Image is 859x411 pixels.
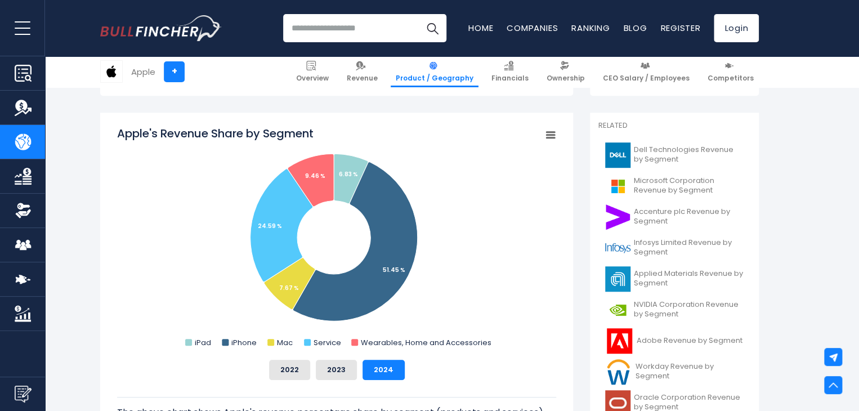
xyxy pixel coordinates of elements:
span: Accenture plc Revenue by Segment [634,207,744,226]
a: Go to homepage [100,15,221,41]
a: NVIDIA Corporation Revenue by Segment [598,294,750,325]
img: DELL logo [605,142,630,168]
a: Financials [486,56,534,87]
img: AAPL logo [101,61,122,82]
a: Login [714,14,759,42]
span: Workday Revenue by Segment [636,362,744,381]
img: MSFT logo [605,173,630,199]
a: Overview [291,56,334,87]
a: Revenue [342,56,383,87]
a: Applied Materials Revenue by Segment [598,263,750,294]
img: Bullfincher logo [100,15,222,41]
img: NVDA logo [605,297,630,323]
span: Competitors [708,74,754,83]
span: Adobe Revenue by Segment [637,336,742,346]
img: AMAT logo [605,266,630,292]
a: Companies [507,22,558,34]
span: Ownership [547,74,585,83]
a: Accenture plc Revenue by Segment [598,202,750,233]
a: Ranking [571,22,610,34]
text: Wearables, Home and Accessories [361,337,491,348]
span: NVIDIA Corporation Revenue by Segment [634,300,744,319]
img: WDAY logo [605,359,632,385]
img: ADBE logo [605,328,633,354]
span: Overview [296,74,329,83]
a: Ownership [542,56,590,87]
a: Infosys Limited Revenue by Segment [598,233,750,263]
button: 2023 [316,360,357,380]
span: Product / Geography [396,74,473,83]
a: Product / Geography [391,56,478,87]
a: Dell Technologies Revenue by Segment [598,140,750,171]
tspan: 7.67 % [279,284,299,292]
img: ACN logo [605,204,630,230]
a: Home [468,22,493,34]
a: Workday Revenue by Segment [598,356,750,387]
span: Infosys Limited Revenue by Segment [634,238,744,257]
text: iPhone [231,337,257,348]
text: iPad [195,337,211,348]
span: Microsoft Corporation Revenue by Segment [634,176,744,195]
span: Applied Materials Revenue by Segment [634,269,744,288]
button: Search [418,14,446,42]
tspan: 6.83 % [339,170,358,178]
a: Blog [623,22,647,34]
svg: Apple's Revenue Share by Segment [117,126,556,351]
span: CEO Salary / Employees [603,74,690,83]
button: 2022 [269,360,310,380]
button: 2024 [363,360,405,380]
tspan: 9.46 % [305,172,325,180]
img: INFY logo [605,235,630,261]
text: Mac [277,337,293,348]
tspan: Apple's Revenue Share by Segment [117,126,314,141]
img: Ownership [15,202,32,219]
a: CEO Salary / Employees [598,56,695,87]
span: Financials [491,74,529,83]
text: Service [314,337,341,348]
a: Competitors [703,56,759,87]
tspan: 24.59 % [258,222,282,230]
a: Register [660,22,700,34]
a: + [164,61,185,82]
a: Adobe Revenue by Segment [598,325,750,356]
tspan: 51.45 % [383,266,405,274]
a: Microsoft Corporation Revenue by Segment [598,171,750,202]
div: Apple [131,65,155,78]
p: Related [598,121,750,131]
span: Revenue [347,74,378,83]
span: Dell Technologies Revenue by Segment [634,145,744,164]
